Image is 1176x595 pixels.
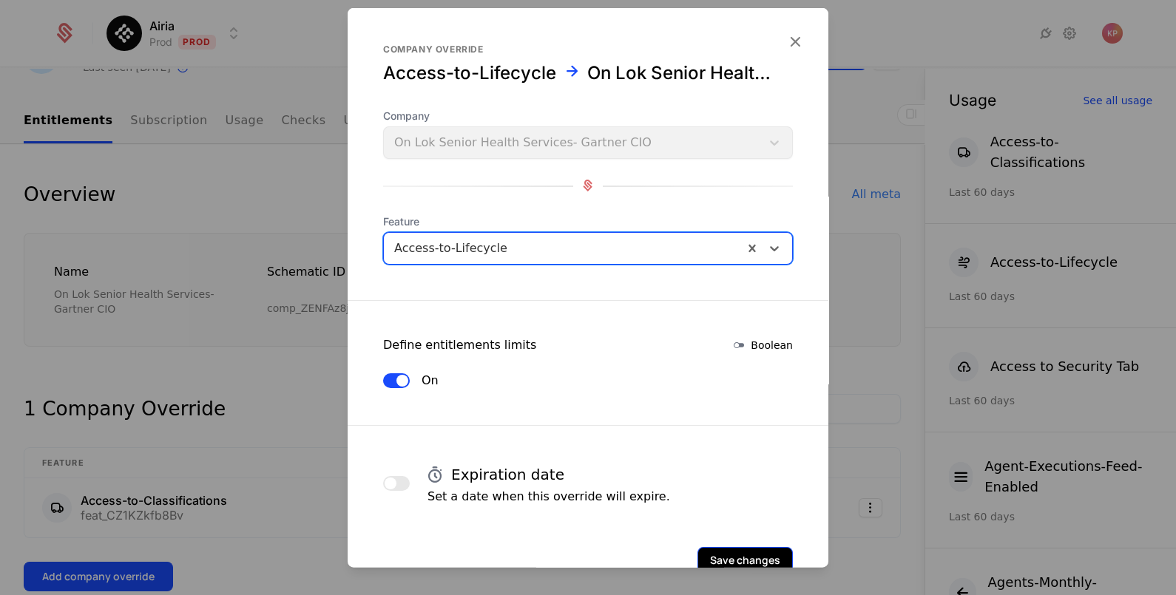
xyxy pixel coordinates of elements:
[422,371,439,389] label: On
[751,337,793,352] span: Boolean
[383,61,556,84] div: Access-to-Lifecycle
[383,336,536,353] div: Define entitlements limits
[383,43,793,55] div: Company override
[383,108,793,123] span: Company
[697,546,793,573] button: Save changes
[587,61,778,84] div: On Lok Senior Health Services- Gartner CIO
[428,487,670,505] p: Set a date when this override will expire.
[451,463,564,484] h4: Expiration date
[383,214,793,228] span: Feature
